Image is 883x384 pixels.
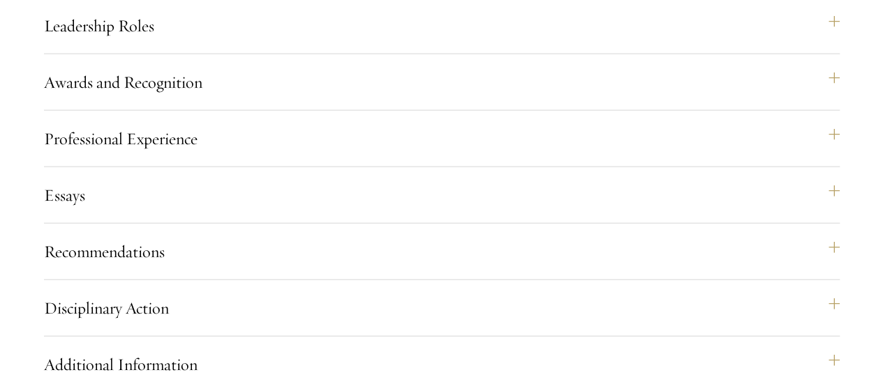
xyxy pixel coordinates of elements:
[44,122,840,155] button: Professional Experience
[44,66,840,99] button: Awards and Recognition
[44,178,840,212] button: Essays
[44,291,840,325] button: Disciplinary Action
[44,235,840,268] button: Recommendations
[44,348,840,381] button: Additional Information
[44,9,840,43] button: Leadership Roles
